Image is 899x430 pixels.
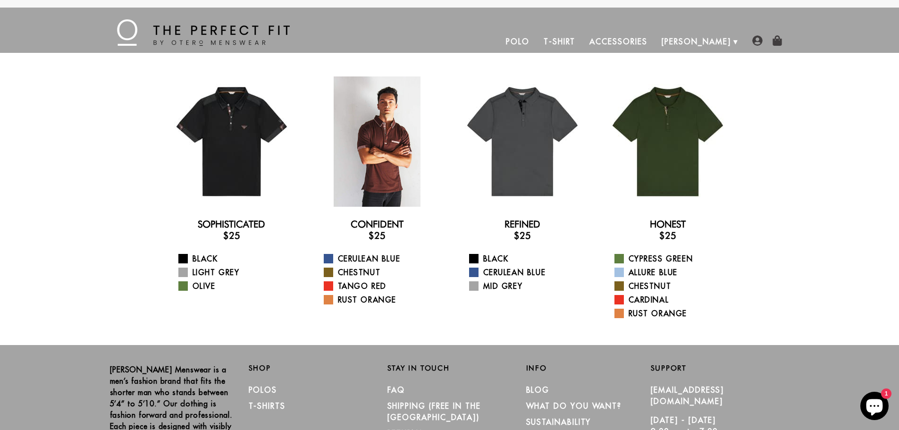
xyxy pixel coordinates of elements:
a: T-Shirts [249,401,286,411]
img: user-account-icon.png [752,35,763,46]
a: [PERSON_NAME] [655,30,738,53]
a: T-Shirt [537,30,582,53]
h3: $25 [603,230,733,241]
a: Polos [249,385,277,395]
a: Refined [504,219,540,230]
a: What Do You Want? [526,401,622,411]
a: SHIPPING (Free in the [GEOGRAPHIC_DATA]) [387,401,481,422]
a: Black [178,253,297,264]
a: Accessories [582,30,654,53]
a: Black [469,253,588,264]
a: Cardinal [614,294,733,305]
h2: Support [651,364,790,372]
a: Honest [650,219,686,230]
img: The Perfect Fit - by Otero Menswear - Logo [117,19,290,46]
a: FAQ [387,385,405,395]
a: Polo [499,30,537,53]
a: Rust Orange [324,294,442,305]
a: Confident [351,219,403,230]
a: Sustainability [526,417,591,427]
a: Blog [526,385,550,395]
a: Allure Blue [614,267,733,278]
h2: Shop [249,364,373,372]
a: Sophisticated [198,219,265,230]
a: Tango Red [324,280,442,292]
a: Chestnut [324,267,442,278]
inbox-online-store-chat: Shopify online store chat [857,392,891,422]
a: Light Grey [178,267,297,278]
a: [EMAIL_ADDRESS][DOMAIN_NAME] [651,385,724,406]
h3: $25 [457,230,588,241]
a: Mid Grey [469,280,588,292]
img: shopping-bag-icon.png [772,35,782,46]
h2: Info [526,364,651,372]
a: Cypress Green [614,253,733,264]
a: Cerulean Blue [324,253,442,264]
a: Cerulean Blue [469,267,588,278]
h3: $25 [167,230,297,241]
a: Olive [178,280,297,292]
h2: Stay in Touch [387,364,512,372]
a: Rust Orange [614,308,733,319]
a: Chestnut [614,280,733,292]
h3: $25 [312,230,442,241]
